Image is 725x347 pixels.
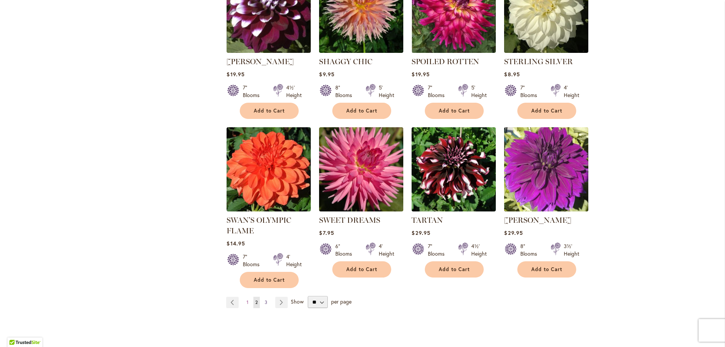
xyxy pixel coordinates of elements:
[425,103,484,119] button: Add to Cart
[332,103,391,119] button: Add to Cart
[227,240,245,247] span: $14.95
[240,103,299,119] button: Add to Cart
[412,216,443,225] a: TARTAN
[531,266,562,273] span: Add to Cart
[412,71,429,78] span: $19.95
[319,47,403,54] a: SHAGGY CHIC
[504,229,523,236] span: $29.95
[504,206,588,213] a: Thomas Edison
[439,108,470,114] span: Add to Cart
[346,108,377,114] span: Add to Cart
[227,127,311,211] img: Swan's Olympic Flame
[286,84,302,99] div: 4½' Height
[265,299,267,305] span: 3
[412,127,496,211] img: Tartan
[240,272,299,288] button: Add to Cart
[319,229,334,236] span: $7.95
[504,71,520,78] span: $8.95
[319,127,403,211] img: SWEET DREAMS
[504,57,573,66] a: STERLING SILVER
[335,242,356,258] div: 6" Blooms
[331,298,352,305] span: per page
[254,277,285,283] span: Add to Cart
[471,242,487,258] div: 4½' Height
[439,266,470,273] span: Add to Cart
[564,242,579,258] div: 3½' Height
[319,57,372,66] a: SHAGGY CHIC
[504,127,588,211] img: Thomas Edison
[412,47,496,54] a: SPOILED ROTTEN
[412,229,430,236] span: $29.95
[531,108,562,114] span: Add to Cart
[255,299,258,305] span: 2
[332,261,391,278] button: Add to Cart
[227,206,311,213] a: Swan's Olympic Flame
[412,206,496,213] a: Tartan
[263,297,269,308] a: 3
[286,253,302,268] div: 4' Height
[379,242,394,258] div: 4' Height
[428,84,449,99] div: 7" Blooms
[520,84,541,99] div: 7" Blooms
[243,84,264,99] div: 7" Blooms
[335,84,356,99] div: 8" Blooms
[319,216,380,225] a: SWEET DREAMS
[245,297,250,308] a: 1
[428,242,449,258] div: 7" Blooms
[254,108,285,114] span: Add to Cart
[291,298,304,305] span: Show
[517,261,576,278] button: Add to Cart
[319,206,403,213] a: SWEET DREAMS
[247,299,248,305] span: 1
[425,261,484,278] button: Add to Cart
[520,242,541,258] div: 8" Blooms
[504,47,588,54] a: Sterling Silver
[504,216,571,225] a: [PERSON_NAME]
[227,71,244,78] span: $19.95
[471,84,487,99] div: 5' Height
[379,84,394,99] div: 5' Height
[227,216,291,235] a: SWAN'S OLYMPIC FLAME
[227,47,311,54] a: Ryan C
[319,71,334,78] span: $9.95
[243,253,264,268] div: 7" Blooms
[412,57,479,66] a: SPOILED ROTTEN
[517,103,576,119] button: Add to Cart
[564,84,579,99] div: 4' Height
[227,57,294,66] a: [PERSON_NAME]
[346,266,377,273] span: Add to Cart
